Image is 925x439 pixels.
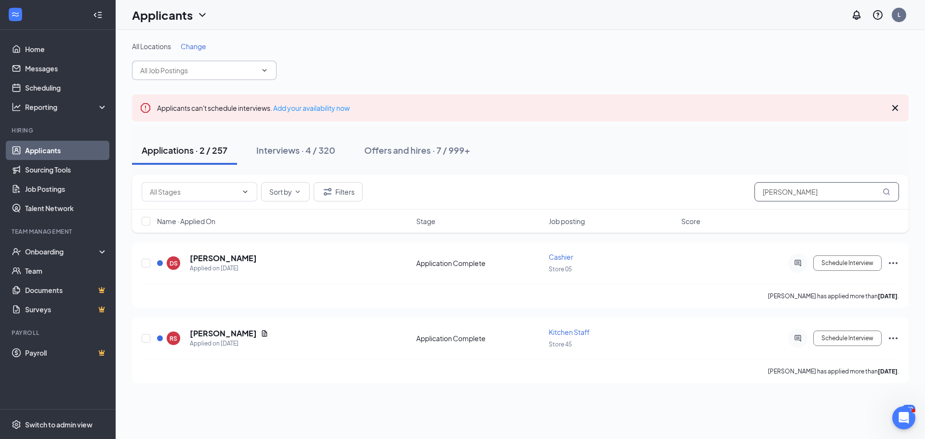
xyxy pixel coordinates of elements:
[792,259,804,267] svg: ActiveChat
[25,199,107,218] a: Talent Network
[25,261,107,280] a: Team
[256,144,335,156] div: Interviews · 4 / 320
[25,280,107,300] a: DocumentsCrown
[887,257,899,269] svg: Ellipses
[549,328,590,336] span: Kitchen Staff
[140,102,151,114] svg: Error
[181,42,206,51] span: Change
[157,216,215,226] span: Name · Applied On
[364,144,470,156] div: Offers and hires · 7 / 999+
[754,182,899,201] input: Search in applications
[768,292,899,300] p: [PERSON_NAME] has applied more than .
[12,126,106,134] div: Hiring
[25,179,107,199] a: Job Postings
[12,102,21,112] svg: Analysis
[878,368,898,375] b: [DATE]
[190,339,268,348] div: Applied on [DATE]
[132,42,171,51] span: All Locations
[549,253,573,261] span: Cashier
[851,9,862,21] svg: Notifications
[25,141,107,160] a: Applicants
[269,188,292,195] span: Sort by
[25,420,92,429] div: Switch to admin view
[872,9,884,21] svg: QuestionInfo
[902,405,915,413] div: 100
[261,182,310,201] button: Sort byChevronDown
[132,7,193,23] h1: Applicants
[549,341,572,348] span: Store 45
[190,253,257,264] h5: [PERSON_NAME]
[261,330,268,337] svg: Document
[322,186,333,198] svg: Filter
[549,266,572,273] span: Store 05
[25,343,107,362] a: PayrollCrown
[813,255,882,271] button: Schedule Interview
[12,420,21,429] svg: Settings
[878,293,898,300] b: [DATE]
[25,59,107,78] a: Messages
[25,300,107,319] a: SurveysCrown
[813,331,882,346] button: Schedule Interview
[792,334,804,342] svg: ActiveChat
[273,104,350,112] a: Add your availability now
[416,333,543,343] div: Application Complete
[197,9,208,21] svg: ChevronDown
[294,188,302,196] svg: ChevronDown
[140,65,257,76] input: All Job Postings
[314,182,363,201] button: Filter Filters
[416,216,436,226] span: Stage
[25,40,107,59] a: Home
[190,264,257,273] div: Applied on [DATE]
[170,259,178,267] div: DS
[883,188,890,196] svg: MagnifyingGlass
[549,216,585,226] span: Job posting
[261,67,268,74] svg: ChevronDown
[892,406,915,429] iframe: Intercom live chat
[889,102,901,114] svg: Cross
[170,334,177,343] div: RS
[12,247,21,256] svg: UserCheck
[25,247,99,256] div: Onboarding
[150,186,238,197] input: All Stages
[681,216,700,226] span: Score
[898,11,900,19] div: L
[11,10,20,19] svg: WorkstreamLogo
[12,329,106,337] div: Payroll
[142,144,227,156] div: Applications · 2 / 257
[25,160,107,179] a: Sourcing Tools
[157,104,350,112] span: Applicants can't schedule interviews.
[768,367,899,375] p: [PERSON_NAME] has applied more than .
[241,188,249,196] svg: ChevronDown
[887,333,899,344] svg: Ellipses
[416,258,543,268] div: Application Complete
[93,10,103,20] svg: Collapse
[25,78,107,97] a: Scheduling
[190,328,257,339] h5: [PERSON_NAME]
[25,102,108,112] div: Reporting
[12,227,106,236] div: Team Management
